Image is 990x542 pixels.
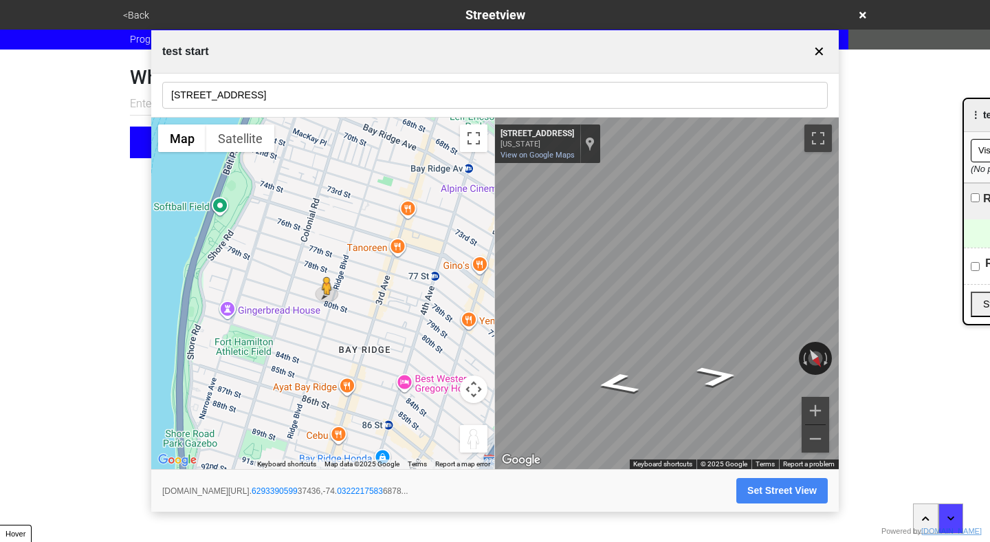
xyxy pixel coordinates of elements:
button: Map camera controls [460,376,487,403]
button: Drag Pegman onto the map to open Street View [460,425,487,453]
button: Toggle fullscreen view [804,124,832,152]
a: Report a problem [783,460,835,468]
a: View on Google Maps [500,151,575,160]
a: 0322217583 [337,486,383,496]
button: Rotate counterclockwise [799,342,808,375]
button: Reset the view [801,340,830,376]
span: Streetview [465,8,525,22]
div: Street View [495,118,839,469]
input: Search for a location... [162,82,828,109]
path: Go East, 79th St [577,368,658,400]
div: [US_STATE] [500,140,574,149]
button: Show street map [158,124,206,152]
button: Zoom in [802,397,829,424]
a: Terms (opens in new tab) [756,460,775,468]
input: Enter the google map streetview url [130,93,681,116]
a: 6293390599 [252,486,298,496]
a: Report a map error [435,460,490,468]
button: Rotate clockwise [822,342,832,375]
path: Go West, 79th St [679,360,756,391]
a: Open this area in Google Maps (opens a new window) [155,451,200,469]
a: Show location on map [585,136,595,151]
a: Open this area in Google Maps (opens a new window) [498,451,544,469]
button: Keyboard shortcuts [257,459,316,469]
span: [DOMAIN_NAME][URL]. 37436,-74. 6878... [162,485,408,497]
div: [STREET_ADDRESS] [500,129,574,140]
button: Set Street View [736,478,828,503]
button: Zoom out [802,425,829,453]
img: Google [155,451,200,469]
button: OK [130,127,199,158]
span: test start [162,43,209,60]
button: Show satellite imagery [206,124,274,152]
span: © 2025 Google [701,460,747,468]
span: Progress 6 / 7 completed [130,32,228,47]
img: Google [498,451,544,469]
button: Toggle fullscreen view [460,124,487,152]
div: Powered by [881,525,982,537]
h1: What is the streetview for this location (leave blank for default)? [130,66,681,89]
div: Map [495,118,839,469]
button: <Back [119,8,153,23]
button: Keyboard shortcuts [633,459,692,469]
a: Terms (opens in new tab) [408,460,427,468]
a: [DOMAIN_NAME] [921,527,982,535]
button: ✕ [811,39,828,65]
span: Map data ©2025 Google [324,460,399,468]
